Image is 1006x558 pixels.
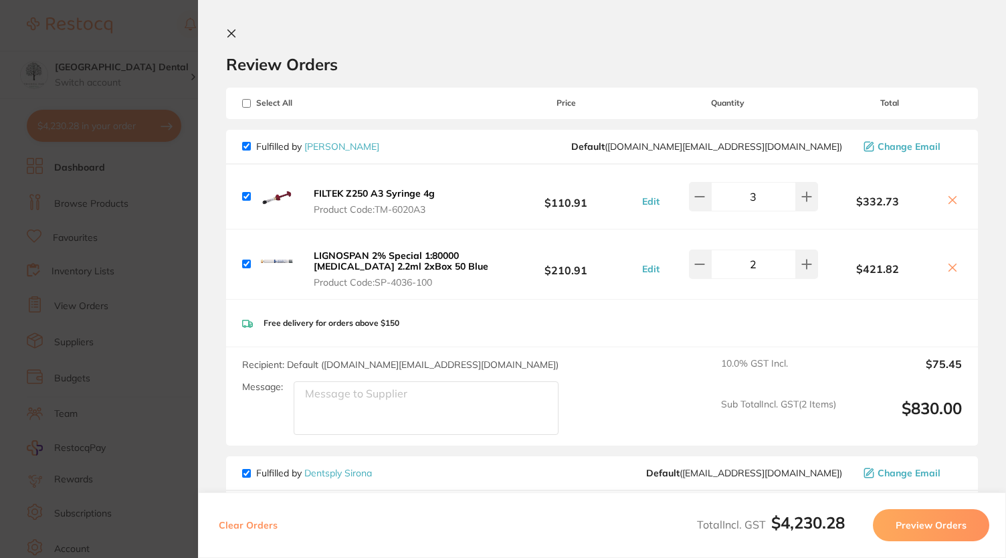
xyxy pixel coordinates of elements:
a: [PERSON_NAME] [304,141,379,153]
button: Preview Orders [873,509,989,541]
b: $110.91 [494,184,638,209]
span: Sub Total Incl. GST ( 2 Items) [721,399,836,436]
span: clientservices@dentsplysirona.com [646,468,842,478]
span: Recipient: Default ( [DOMAIN_NAME][EMAIL_ADDRESS][DOMAIN_NAME] ) [242,359,559,371]
b: FILTEK Z250 A3 Syringe 4g [314,187,435,199]
span: Product Code: SP-4036-100 [314,277,490,288]
img: eXdoYThjbA [256,243,299,286]
button: Clear Orders [215,509,282,541]
button: LIGNOSPAN 2% Special 1:80000 [MEDICAL_DATA] 2.2ml 2xBox 50 Blue Product Code:SP-4036-100 [310,250,494,288]
a: Dentsply Sirona [304,467,372,479]
span: Change Email [878,141,940,152]
b: $421.82 [818,263,938,275]
span: customer.care@henryschein.com.au [571,141,842,152]
button: Edit [638,195,664,207]
p: Fulfilled by [256,468,372,478]
span: Total [818,98,962,108]
p: Free delivery for orders above $150 [264,318,399,328]
label: Message: [242,381,283,393]
b: $210.91 [494,252,638,276]
button: Change Email [860,141,962,153]
b: LIGNOSPAN 2% Special 1:80000 [MEDICAL_DATA] 2.2ml 2xBox 50 Blue [314,250,488,272]
h2: Review Orders [226,54,978,74]
span: Quantity [638,98,818,108]
button: Edit [638,263,664,275]
b: $332.73 [818,195,938,207]
img: dWZ5bXJpMg [256,175,299,218]
output: $75.45 [847,358,962,387]
p: Fulfilled by [256,141,379,152]
span: Price [494,98,638,108]
span: Product Code: TM-6020A3 [314,204,435,215]
span: Change Email [878,468,940,478]
span: Total Incl. GST [697,518,845,531]
b: $4,230.28 [771,513,845,533]
button: Change Email [860,467,962,479]
span: Select All [242,98,376,108]
b: Default [571,141,605,153]
output: $830.00 [847,399,962,436]
span: 10.0 % GST Incl. [721,358,836,387]
button: FILTEK Z250 A3 Syringe 4g Product Code:TM-6020A3 [310,187,439,215]
b: Default [646,467,680,479]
